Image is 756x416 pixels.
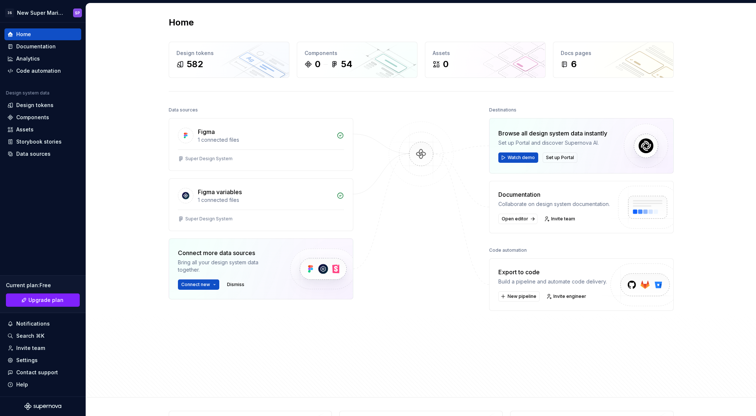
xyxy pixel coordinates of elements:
[75,10,80,16] div: SP
[16,357,38,364] div: Settings
[502,216,528,222] span: Open editor
[4,124,81,135] a: Assets
[4,354,81,366] a: Settings
[6,282,80,289] div: Current plan : Free
[571,58,577,70] div: 6
[489,245,527,255] div: Code automation
[4,28,81,40] a: Home
[187,58,203,70] div: 582
[561,49,666,57] div: Docs pages
[508,155,535,161] span: Watch demo
[498,278,607,285] div: Build a pipeline and automate code delivery.
[16,126,34,133] div: Assets
[17,9,64,17] div: New Super Mario Design System
[16,55,40,62] div: Analytics
[16,31,31,38] div: Home
[16,344,45,352] div: Invite team
[305,49,410,57] div: Components
[178,248,278,257] div: Connect more data sources
[4,111,81,123] a: Components
[6,90,49,96] div: Design system data
[16,320,50,327] div: Notifications
[546,155,574,161] span: Set up Portal
[185,216,233,222] div: Super Design System
[498,152,538,163] button: Watch demo
[4,318,81,330] button: Notifications
[5,8,14,17] div: 3S
[16,138,62,145] div: Storybook stories
[4,65,81,77] a: Code automation
[198,188,242,196] div: Figma variables
[169,118,353,171] a: Figma1 connected filesSuper Design System
[16,43,56,50] div: Documentation
[498,214,537,224] a: Open editor
[315,58,320,70] div: 0
[16,332,44,340] div: Search ⌘K
[185,156,233,162] div: Super Design System
[169,17,194,28] h2: Home
[553,293,586,299] span: Invite engineer
[4,136,81,148] a: Storybook stories
[498,291,540,302] button: New pipeline
[4,379,81,391] button: Help
[508,293,536,299] span: New pipeline
[4,367,81,378] button: Contact support
[16,150,51,158] div: Data sources
[542,214,578,224] a: Invite team
[198,196,332,204] div: 1 connected files
[4,342,81,354] a: Invite team
[4,41,81,52] a: Documentation
[16,102,54,109] div: Design tokens
[16,381,28,388] div: Help
[4,148,81,160] a: Data sources
[4,99,81,111] a: Design tokens
[181,282,210,288] span: Connect new
[433,49,538,57] div: Assets
[498,190,610,199] div: Documentation
[28,296,63,304] span: Upgrade plan
[1,5,84,21] button: 3SNew Super Mario Design SystemSP
[169,105,198,115] div: Data sources
[498,268,607,276] div: Export to code
[176,49,282,57] div: Design tokens
[553,42,674,78] a: Docs pages6
[341,58,353,70] div: 54
[4,330,81,342] button: Search ⌘K
[543,152,577,163] button: Set up Portal
[198,127,215,136] div: Figma
[489,105,516,115] div: Destinations
[297,42,417,78] a: Components054
[198,136,332,144] div: 1 connected files
[16,114,49,121] div: Components
[544,291,590,302] a: Invite engineer
[169,178,353,231] a: Figma variables1 connected filesSuper Design System
[24,403,61,410] svg: Supernova Logo
[551,216,575,222] span: Invite team
[4,53,81,65] a: Analytics
[16,369,58,376] div: Contact support
[16,67,61,75] div: Code automation
[169,42,289,78] a: Design tokens582
[498,200,610,208] div: Collaborate on design system documentation.
[498,129,607,138] div: Browse all design system data instantly
[443,58,449,70] div: 0
[178,279,219,290] button: Connect new
[6,293,80,307] button: Upgrade plan
[498,139,607,147] div: Set up Portal and discover Supernova AI.
[224,279,248,290] button: Dismiss
[425,42,546,78] a: Assets0
[227,282,244,288] span: Dismiss
[178,259,278,274] div: Bring all your design system data together.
